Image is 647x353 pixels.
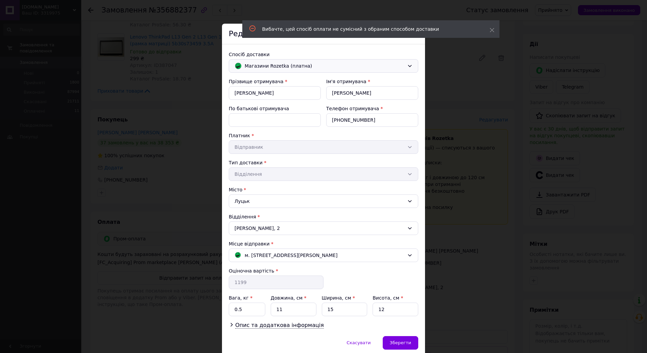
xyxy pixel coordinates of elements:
[245,252,338,259] span: м. [STREET_ADDRESS][PERSON_NAME]
[271,295,307,301] label: Довжина, см
[390,340,411,345] span: Зберегти
[229,295,252,301] label: Вага, кг
[222,24,425,44] div: Редагування доставки
[229,221,418,235] div: [PERSON_NAME], 2
[326,106,379,111] label: Телефон отримувача
[229,159,418,166] div: Тип доставки
[229,106,289,111] label: По батькові отримувача
[245,62,404,70] span: Магазини Rozetka (платна)
[326,79,366,84] label: Ім'я отримувача
[229,51,418,58] div: Спосіб доставки
[326,113,418,127] input: +380
[229,132,418,139] div: Платник
[229,213,418,220] div: Відділення
[229,268,274,274] label: Оціночна вартість
[229,186,418,193] div: Місто
[347,340,371,345] span: Скасувати
[262,26,473,32] div: Вибачте, цей спосіб оплати не сумісний з обраним способом доставки
[229,240,418,247] div: Місце відправки
[229,79,284,84] label: Прізвище отримувача
[373,295,403,301] label: Висота, см
[235,322,324,329] span: Опис та додаткова інформація
[229,194,418,208] div: Луцьк
[322,295,355,301] label: Ширина, см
